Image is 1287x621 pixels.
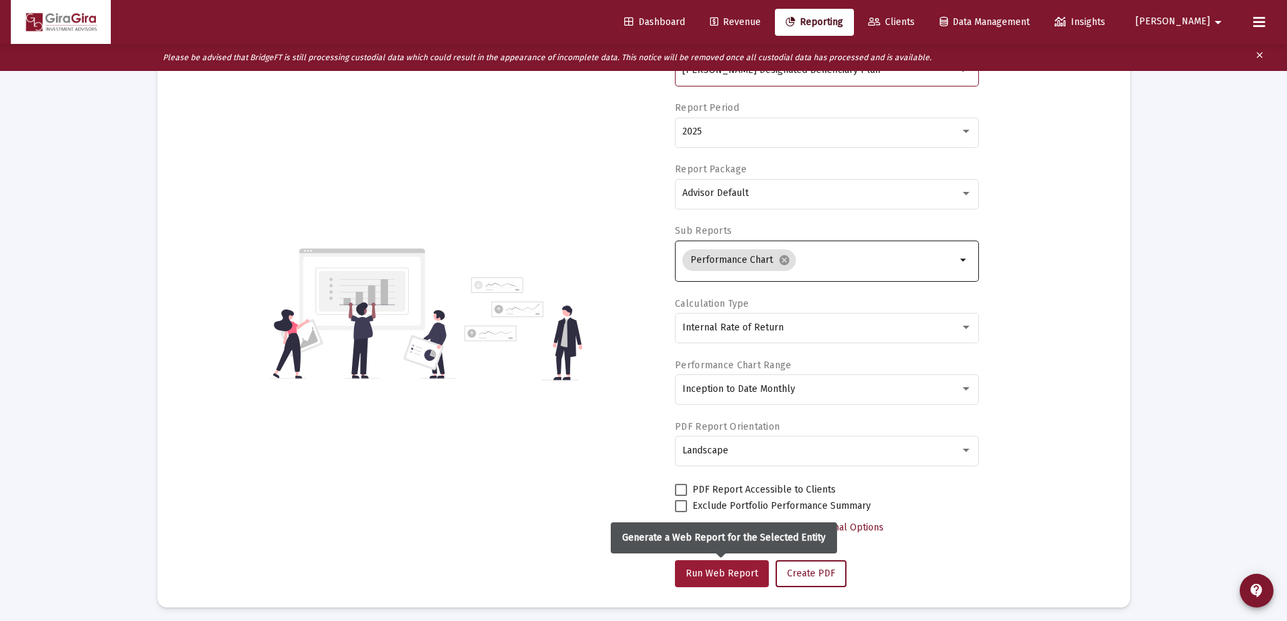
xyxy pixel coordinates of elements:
a: Data Management [929,9,1040,36]
img: reporting [270,247,456,380]
mat-chip: Performance Chart [682,249,796,271]
span: Data Management [940,16,1030,28]
label: Calculation Type [675,298,749,309]
label: Report Package [675,164,747,175]
button: Create PDF [776,560,847,587]
span: Additional Options [805,522,884,533]
span: Exclude Portfolio Performance Summary [692,498,871,514]
span: Clients [868,16,915,28]
span: Landscape [682,445,728,456]
span: [PERSON_NAME] [1136,16,1210,28]
span: PDF Report Accessible to Clients [692,482,836,498]
mat-chip-list: Selection [682,247,956,274]
a: Revenue [699,9,772,36]
img: Dashboard [21,9,101,36]
a: Reporting [775,9,854,36]
span: Create PDF [787,568,835,579]
span: Dashboard [624,16,685,28]
mat-icon: cancel [778,254,790,266]
mat-icon: arrow_drop_down [1210,9,1226,36]
mat-icon: arrow_drop_down [956,252,972,268]
button: [PERSON_NAME] [1119,8,1242,35]
span: 2025 [682,126,702,137]
span: Inception to Date Monthly [682,383,795,395]
mat-icon: contact_support [1248,582,1265,599]
button: Run Web Report [675,560,769,587]
label: Sub Reports [675,225,732,237]
span: Run Web Report [686,568,758,579]
span: Reporting [786,16,843,28]
span: Internal Rate of Return [682,322,784,333]
a: Clients [857,9,926,36]
img: reporting-alt [464,277,582,380]
label: Report Period [675,102,739,114]
a: Insights [1044,9,1116,36]
span: Insights [1055,16,1105,28]
span: Select Custom Period [686,522,780,533]
span: Advisor Default [682,187,749,199]
i: Please be advised that BridgeFT is still processing custodial data which could result in the appe... [163,53,932,62]
a: Dashboard [613,9,696,36]
label: Performance Chart Range [675,359,791,371]
label: PDF Report Orientation [675,421,780,432]
mat-icon: clear [1255,47,1265,68]
span: Revenue [710,16,761,28]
